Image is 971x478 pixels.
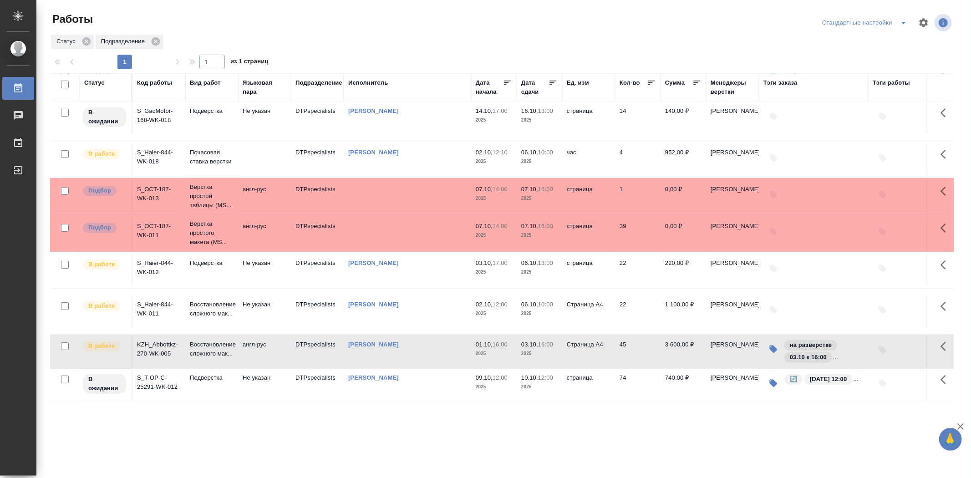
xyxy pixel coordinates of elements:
[190,259,234,268] p: Подверстка
[711,340,754,349] p: [PERSON_NAME]
[238,254,291,286] td: Не указан
[562,336,615,367] td: Страница А4
[873,259,893,279] button: Добавить тэги
[291,143,344,175] td: DTPspecialists
[873,185,893,205] button: Добавить тэги
[521,341,538,348] p: 03.10,
[562,102,615,134] td: страница
[711,185,754,194] p: [PERSON_NAME]
[783,339,864,364] div: на разверстке, 03.10 к 16:00, назначить исполнителей в СК
[935,254,957,276] button: Здесь прячутся важные кнопки
[763,339,783,359] button: Изменить тэги
[476,309,512,318] p: 2025
[665,78,685,87] div: Сумма
[790,341,832,350] p: на разверстке
[291,336,344,367] td: DTPspecialists
[190,183,234,210] p: Верстка простой таблицы (MS...
[521,194,558,203] p: 2025
[615,180,661,212] td: 1
[190,148,234,166] p: Почасовая ставка верстки
[521,349,558,358] p: 2025
[935,369,957,391] button: Здесь прячутся важные кнопки
[476,194,512,203] p: 2025
[493,223,508,229] p: 14:00
[132,180,185,212] td: S_OCT-187-WK-013
[476,259,493,266] p: 03.10,
[615,336,661,367] td: 45
[521,78,549,97] div: Дата сдачи
[230,56,269,69] span: из 1 страниц
[615,369,661,401] td: 74
[935,180,957,202] button: Здесь прячутся важные кнопки
[88,260,115,269] p: В работе
[521,309,558,318] p: 2025
[538,374,553,381] p: 12:00
[763,107,783,127] button: Добавить тэги
[763,222,783,242] button: Добавить тэги
[661,217,706,249] td: 0,00 ₽
[763,259,783,279] button: Добавить тэги
[493,259,508,266] p: 17:00
[538,341,553,348] p: 16:00
[190,373,234,382] p: Подверстка
[562,295,615,327] td: Страница А4
[238,369,291,401] td: Не указан
[493,341,508,348] p: 16:00
[763,78,798,87] div: Тэги заказа
[943,430,958,449] span: 🙏
[939,428,962,451] button: 🙏
[661,143,706,175] td: 952,00 ₽
[790,353,827,362] p: 03.10 к 16:00
[238,295,291,327] td: Не указан
[82,340,127,352] div: Исполнитель выполняет работу
[88,223,111,232] p: Подбор
[238,102,291,134] td: Не указан
[88,149,115,158] p: В работе
[348,107,399,114] a: [PERSON_NAME]
[615,254,661,286] td: 22
[476,341,493,348] p: 01.10,
[348,149,399,156] a: [PERSON_NAME]
[661,180,706,212] td: 0,00 ₽
[615,295,661,327] td: 22
[476,78,503,97] div: Дата начала
[873,107,893,127] button: Добавить тэги
[521,157,558,166] p: 2025
[476,301,493,308] p: 02.10,
[521,231,558,240] p: 2025
[96,35,163,49] div: Подразделение
[783,373,859,386] div: 🔄️, 10.10.2025 12:00, передать на подвёрстку
[50,12,93,26] span: Работы
[521,374,538,381] p: 10.10,
[476,374,493,381] p: 09.10,
[790,375,797,384] p: 🔄️
[84,78,105,87] div: Статус
[238,336,291,367] td: англ-рус
[711,259,754,268] p: [PERSON_NAME]
[190,300,234,318] p: Восстановление сложного мак...
[493,107,508,114] p: 17:00
[88,186,111,195] p: Подбор
[913,12,935,34] span: Настроить таблицу
[620,78,640,87] div: Кол-во
[562,369,615,401] td: страница
[615,102,661,134] td: 14
[493,149,508,156] p: 12:10
[132,295,185,327] td: S_Haier-844-WK-011
[562,254,615,286] td: страница
[820,15,913,30] div: split button
[132,143,185,175] td: S_Haier-844-WK-018
[348,301,399,308] a: [PERSON_NAME]
[88,375,121,393] p: В ожидании
[243,78,286,97] div: Языковая пара
[190,78,221,87] div: Вид работ
[521,301,538,308] p: 06.10,
[476,231,512,240] p: 2025
[538,259,553,266] p: 13:00
[132,217,185,249] td: S_OCT-187-WK-011
[661,254,706,286] td: 220,00 ₽
[132,102,185,134] td: S_GacMotor-168-WK-018
[661,369,706,401] td: 740,00 ₽
[521,223,538,229] p: 07.10,
[538,301,553,308] p: 10:00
